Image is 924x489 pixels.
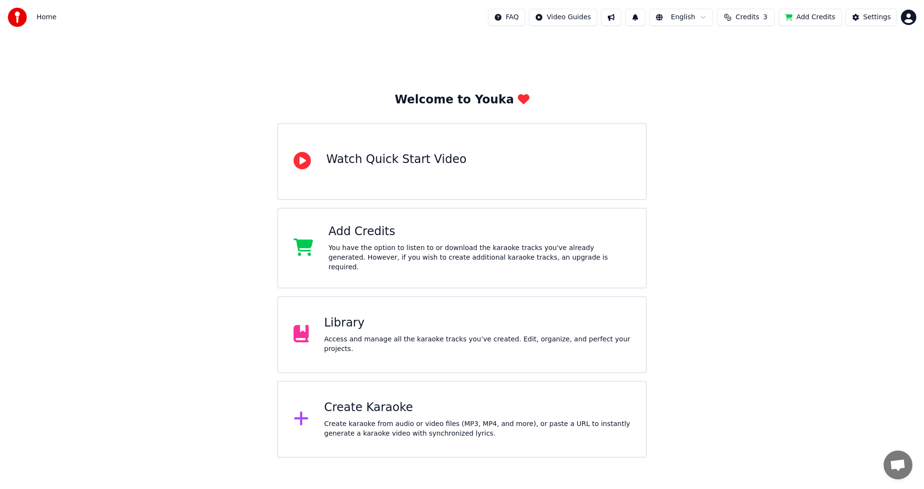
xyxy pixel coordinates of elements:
[395,92,529,108] div: Welcome to Youka
[717,9,775,26] button: Credits3
[324,335,631,354] div: Access and manage all the karaoke tracks you’ve created. Edit, organize, and perfect your projects.
[529,9,597,26] button: Video Guides
[846,9,897,26] button: Settings
[326,152,466,167] div: Watch Quick Start Video
[37,13,56,22] span: Home
[863,13,891,22] div: Settings
[324,315,631,331] div: Library
[8,8,27,27] img: youka
[324,400,631,415] div: Create Karaoke
[763,13,768,22] span: 3
[779,9,842,26] button: Add Credits
[329,224,631,239] div: Add Credits
[329,243,631,272] div: You have the option to listen to or download the karaoke tracks you've already generated. However...
[324,419,631,439] div: Create karaoke from audio or video files (MP3, MP4, and more), or paste a URL to instantly genera...
[37,13,56,22] nav: breadcrumb
[735,13,759,22] span: Credits
[488,9,525,26] button: FAQ
[884,451,912,479] div: Open chat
